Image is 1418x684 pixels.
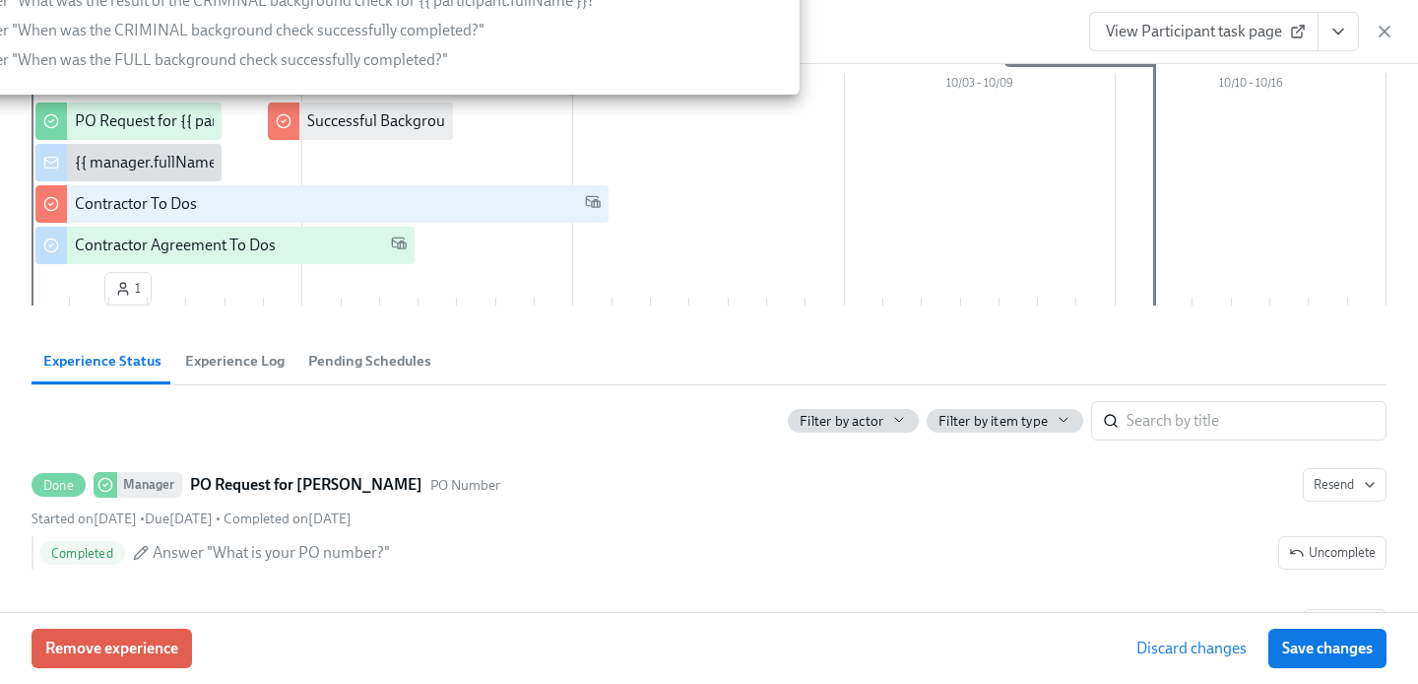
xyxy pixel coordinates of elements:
[788,409,919,433] button: Filter by actor
[430,476,500,495] span: This task uses the "PO Number" audience
[190,473,422,497] strong: PO Request for [PERSON_NAME]
[308,350,431,373] span: Pending Schedules
[32,511,137,527] span: Friday, September 12th 2025, 10:31 am
[1318,12,1359,51] button: View task page
[1268,629,1386,668] button: Save changes
[1136,639,1247,658] span: Discard changes
[1282,639,1373,658] span: Save changes
[153,542,390,564] span: Answer "What is your PO number?"
[927,409,1083,433] button: Filter by item type
[391,235,407,257] span: Work Email
[307,110,973,132] div: Successful Background Check Completion - {{ participant.startDate | MMMM Do, YYYY }} New Hires
[585,193,601,216] span: Work Email
[1303,468,1386,502] button: DoneManagerPO Request for [PERSON_NAME]PO NumberStarted on[DATE] •Due[DATE] • Completed on[DATE]C...
[32,510,352,528] div: • •
[1106,22,1302,41] span: View Participant task page
[185,350,285,373] span: Experience Log
[117,472,182,498] div: Manager
[75,235,276,256] div: Contractor Agreement To Dos
[145,511,213,527] span: Wednesday, September 17th 2025, 9:00 am
[75,152,549,173] div: {{ manager.fullName }} has submitted a PO request for their contractor
[32,629,192,668] button: Remove experience
[45,639,178,658] span: Remove experience
[1116,73,1386,99] div: 10/10 – 10/16
[224,511,352,527] span: Friday, September 12th 2025, 2:41 pm
[104,272,152,306] button: 1
[938,412,1048,431] span: Filter by item type
[800,412,883,431] span: Filter by actor
[75,110,350,132] div: PO Request for {{ participant.fullName }}
[1314,475,1376,495] span: Resend
[1289,543,1376,563] span: Uncomplete
[43,350,161,373] span: Experience Status
[1278,536,1386,570] button: DoneManagerPO Request for [PERSON_NAME]PO NumberResendStarted on[DATE] •Due[DATE] • Completed on[...
[1123,629,1260,668] button: Discard changes
[39,546,125,561] span: Completed
[32,478,86,493] span: Done
[1303,609,1386,643] button: SentProcurement[PERSON_NAME] has submitted a PO request for their contractorHas a PO NumberSent o...
[1089,12,1319,51] a: View Participant task page
[75,193,197,215] div: Contractor To Dos
[845,73,1116,99] div: 10/03 – 10/09
[1127,401,1386,441] input: Search by title
[115,279,141,299] span: 1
